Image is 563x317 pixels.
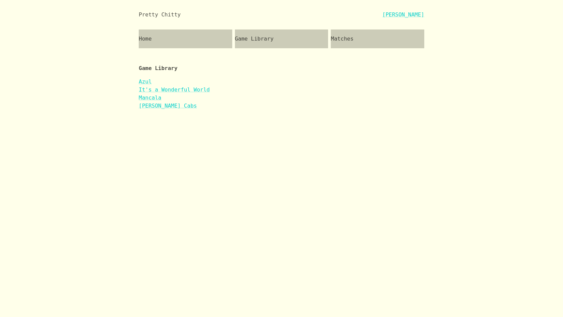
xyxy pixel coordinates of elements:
p: Game Library [139,54,424,78]
div: Pretty Chitty [139,11,181,19]
a: [PERSON_NAME] [382,11,424,19]
a: Azul [139,78,152,85]
a: It's a Wonderful World [139,86,210,93]
a: Mancala [139,94,161,101]
a: Game Library [235,29,328,48]
a: [PERSON_NAME] Cabs [139,103,197,109]
a: Home [139,29,232,48]
a: Matches [331,29,424,48]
